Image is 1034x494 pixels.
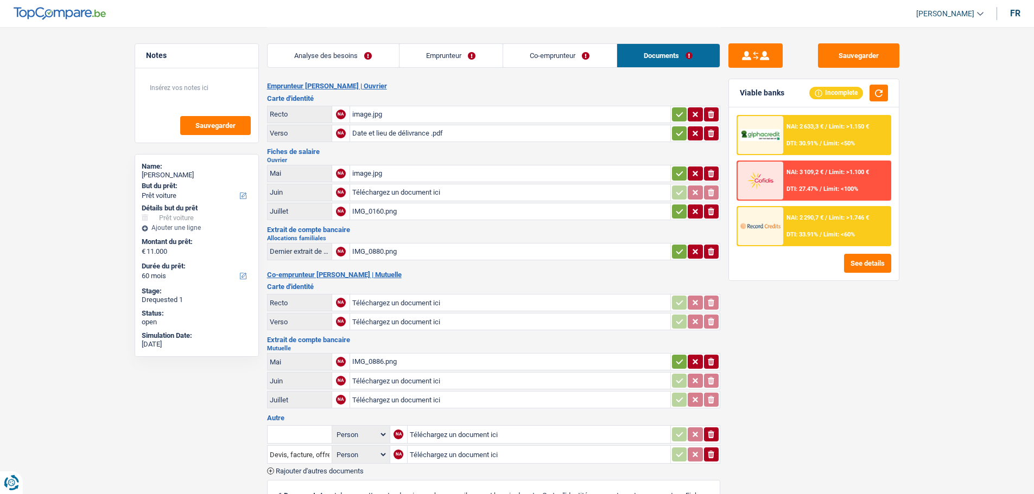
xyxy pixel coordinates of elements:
[908,5,984,23] a: [PERSON_NAME]
[267,271,720,279] h2: Co-emprunteur [PERSON_NAME] | Mutuelle
[270,188,329,196] div: Juin
[844,254,891,273] button: See details
[352,125,668,142] div: Date et lieu de délivrance .pdf
[825,123,827,130] span: /
[786,140,818,147] span: DTI: 30.91%
[336,188,346,197] div: NA
[142,171,252,179] div: [PERSON_NAME]
[740,88,784,98] div: Viable banks
[267,82,720,91] h2: Emprunteur [PERSON_NAME] | Ouvrier
[142,247,145,256] span: €
[823,140,855,147] span: Limit: <50%
[336,129,346,138] div: NA
[352,203,668,220] div: IMG_0160.png
[786,185,818,193] span: DTI: 27.47%
[142,224,252,232] div: Ajouter une ligne
[270,169,329,177] div: Mai
[336,395,346,405] div: NA
[267,148,720,155] h3: Fiches de salaire
[820,185,822,193] span: /
[820,231,822,238] span: /
[399,44,503,67] a: Emprunteur
[786,123,823,130] span: NAI: 2 633,3 €
[267,345,720,351] h2: Mutuelle
[786,169,823,176] span: NAI: 3 109,2 €
[809,87,863,99] div: Incomplete
[818,43,899,68] button: Sauvegarder
[142,204,252,213] div: Détails but du prêt
[267,95,720,102] h3: Carte d'identité
[823,231,855,238] span: Limit: <60%
[14,7,106,20] img: TopCompare Logo
[820,140,822,147] span: /
[336,357,346,367] div: NA
[336,247,346,256] div: NA
[142,296,252,304] div: Drequested 1
[142,182,250,190] label: But du prêt:
[142,309,252,318] div: Status:
[740,170,781,190] img: Cofidis
[352,165,668,182] div: image.jpg
[352,354,668,370] div: IMG_0886.png
[336,207,346,216] div: NA
[829,214,869,221] span: Limit: >1.746 €
[617,44,720,67] a: Documents
[267,157,720,163] h2: Ouvrier
[270,247,329,255] div: Dernier extrait de compte pour vos allocations familiales
[786,214,823,221] span: NAI: 2 290,7 €
[270,377,329,385] div: Juin
[394,429,403,439] div: NA
[180,116,251,135] button: Sauvegarder
[268,44,399,67] a: Analyse des besoins
[270,358,329,366] div: Mai
[195,122,236,129] span: Sauvegarder
[336,110,346,119] div: NA
[825,169,827,176] span: /
[267,467,364,474] button: Rajouter d'autres documents
[336,298,346,307] div: NA
[146,51,248,60] h5: Notes
[336,376,346,386] div: NA
[740,216,781,236] img: Record Credits
[829,169,869,176] span: Limit: >1.100 €
[1010,8,1020,18] div: fr
[916,9,974,18] span: [PERSON_NAME]
[267,336,720,343] h3: Extrait de compte bancaire
[270,299,329,307] div: Recto
[352,106,668,123] div: image.jpg
[267,235,720,241] h2: Allocations familiales
[270,207,329,215] div: Juillet
[267,226,720,233] h3: Extrait de compte bancaire
[270,129,329,137] div: Verso
[142,238,250,246] label: Montant du prêt:
[786,231,818,238] span: DTI: 33.91%
[270,110,329,118] div: Recto
[142,162,252,171] div: Name:
[394,450,403,459] div: NA
[270,318,329,326] div: Verso
[503,44,617,67] a: Co-emprunteur
[142,331,252,340] div: Simulation Date:
[276,467,364,474] span: Rajouter d'autres documents
[142,287,252,296] div: Stage:
[352,243,668,260] div: IMG_0880.png
[267,283,720,290] h3: Carte d'identité
[142,262,250,271] label: Durée du prêt:
[825,214,827,221] span: /
[142,340,252,349] div: [DATE]
[823,185,858,193] span: Limit: <100%
[267,414,720,421] h3: Autre
[829,123,869,130] span: Limit: >1.150 €
[270,396,329,404] div: Juillet
[142,318,252,326] div: open
[740,129,781,142] img: AlphaCredit
[336,169,346,178] div: NA
[336,317,346,326] div: NA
